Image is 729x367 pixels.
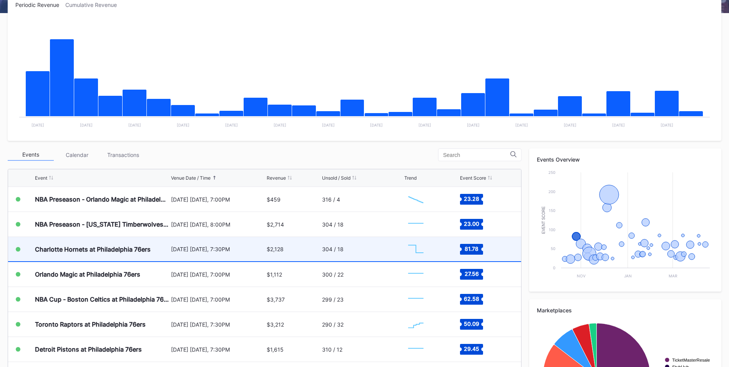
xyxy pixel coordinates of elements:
text: Jan [624,274,632,278]
div: 300 / 22 [322,271,344,278]
div: [DATE] [DATE], 7:30PM [171,246,265,252]
div: NBA Preseason - [US_STATE] Timberwolves at Philadelphia 76ers [35,220,169,228]
text: 62.58 [464,295,479,302]
text: [DATE] [32,123,44,127]
input: Search [443,152,510,158]
svg: Chart title [404,315,427,334]
div: $1,112 [267,271,282,278]
text: 29.45 [464,345,479,352]
div: 290 / 32 [322,321,344,328]
div: Events [8,149,54,161]
div: Toronto Raptors at Philadelphia 76ers [35,320,146,328]
div: $3,737 [267,296,285,303]
div: Calendar [54,149,100,161]
text: TicketMasterResale [672,358,710,362]
div: $3,212 [267,321,284,328]
div: Transactions [100,149,146,161]
div: $459 [267,196,281,203]
svg: Chart title [404,190,427,209]
div: [DATE] [DATE], 7:00PM [171,196,265,203]
div: [DATE] [DATE], 7:00PM [171,271,265,278]
text: 0 [553,265,555,270]
svg: Chart title [404,265,427,284]
text: 200 [548,189,555,194]
text: [DATE] [370,123,383,127]
div: [DATE] [DATE], 8:00PM [171,221,265,228]
text: [DATE] [612,123,625,127]
div: NBA Preseason - Orlando Magic at Philadelphia 76ers [35,195,169,203]
text: 50.09 [464,320,479,327]
div: Venue Date / Time [171,175,211,181]
div: [DATE] [DATE], 7:30PM [171,321,265,328]
div: Events Overview [537,156,714,163]
div: Unsold / Sold [322,175,350,181]
div: 304 / 18 [322,246,344,252]
div: Marketplaces [537,307,714,314]
div: [DATE] [DATE], 7:30PM [171,346,265,353]
text: [DATE] [225,123,238,127]
svg: Chart title [404,290,427,309]
div: Revenue [267,175,286,181]
div: Event [35,175,47,181]
div: Detroit Pistons at Philadelphia 76ers [35,345,142,353]
div: NBA Cup - Boston Celtics at Philadelphia 76ers [35,295,169,303]
text: Mar [669,274,678,278]
text: [DATE] [274,123,286,127]
div: Orlando Magic at Philadelphia 76ers [35,270,140,278]
text: [DATE] [564,123,576,127]
text: [DATE] [467,123,480,127]
div: 316 / 4 [322,196,340,203]
div: 304 / 18 [322,221,344,228]
svg: Chart title [404,240,427,259]
text: [DATE] [177,123,189,127]
text: 150 [549,208,555,213]
text: 23.28 [464,195,479,202]
div: $2,714 [267,221,284,228]
div: $1,615 [267,346,284,353]
div: Trend [404,175,417,181]
text: 27.56 [464,270,478,277]
svg: Chart title [404,215,427,234]
text: [DATE] [80,123,93,127]
text: Event Score [541,206,546,234]
svg: Chart title [404,340,427,359]
text: [DATE] [418,123,431,127]
text: 81.78 [465,245,478,252]
div: 299 / 23 [322,296,344,303]
div: $2,128 [267,246,284,252]
div: 310 / 12 [322,346,342,353]
div: Periodic Revenue [15,2,65,8]
div: Charlotte Hornets at Philadelphia 76ers [35,245,151,253]
text: Nov [577,274,586,278]
svg: Chart title [537,168,714,284]
div: Cumulative Revenue [65,2,123,8]
svg: Chart title [15,18,714,133]
div: Event Score [460,175,486,181]
div: [DATE] [DATE], 7:00PM [171,296,265,303]
text: [DATE] [322,123,335,127]
text: [DATE] [515,123,528,127]
text: 23.00 [464,220,479,227]
text: 250 [548,170,555,175]
text: 100 [549,227,555,232]
text: [DATE] [661,123,673,127]
text: [DATE] [128,123,141,127]
text: 50 [551,246,555,251]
